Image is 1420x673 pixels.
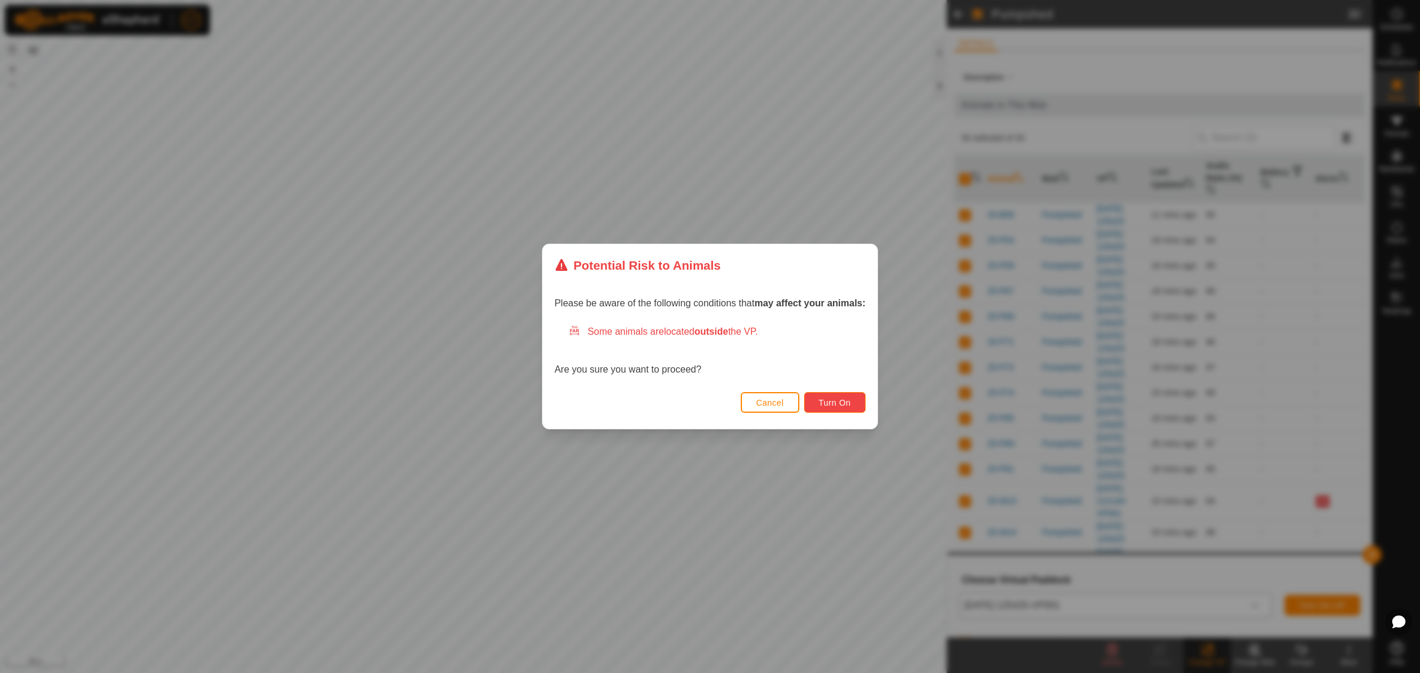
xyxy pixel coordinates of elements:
[569,325,866,339] div: Some animals are
[695,326,728,336] strong: outside
[804,392,866,413] button: Turn On
[554,298,866,308] span: Please be aware of the following conditions that
[754,298,866,308] strong: may affect your animals:
[756,398,784,407] span: Cancel
[554,325,866,377] div: Are you sure you want to proceed?
[741,392,799,413] button: Cancel
[664,326,758,336] span: located the VP.
[819,398,851,407] span: Turn On
[554,256,721,274] div: Potential Risk to Animals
